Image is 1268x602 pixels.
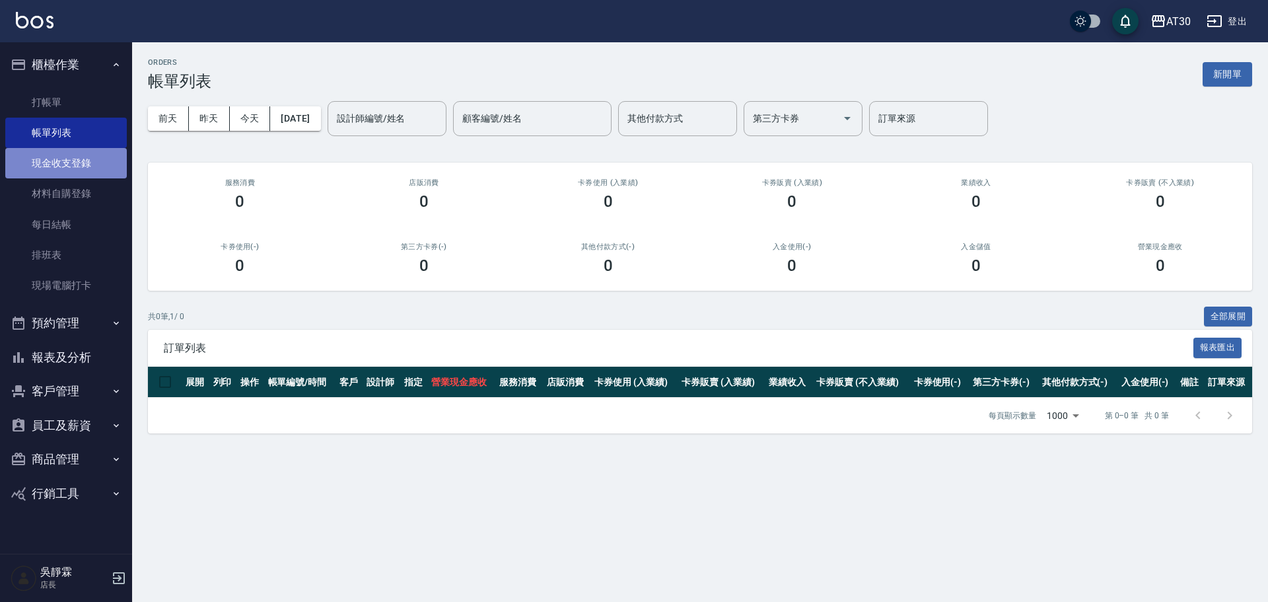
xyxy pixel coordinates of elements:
[496,367,544,398] th: 服務消費
[419,256,429,275] h3: 0
[363,367,401,398] th: 設計師
[1193,341,1242,354] a: 報表匯出
[716,243,868,251] h2: 入金使用(-)
[532,178,684,187] h2: 卡券使用 (入業績)
[348,178,501,187] h2: 店販消費
[1041,398,1084,433] div: 1000
[5,374,127,408] button: 客戶管理
[1203,62,1252,87] button: 新開單
[787,256,796,275] h3: 0
[5,148,127,178] a: 現金收支登錄
[11,565,37,591] img: Person
[1193,338,1242,358] button: 報表匯出
[1201,9,1252,34] button: 登出
[230,106,271,131] button: 今天
[1039,367,1118,398] th: 其他付款方式(-)
[900,243,1053,251] h2: 入金儲值
[989,410,1036,422] p: 每頁顯示數量
[591,367,678,398] th: 卡券使用 (入業績)
[5,408,127,443] button: 員工及薪資
[765,367,813,398] th: 業績收入
[1156,256,1165,275] h3: 0
[837,108,858,129] button: Open
[419,192,429,211] h3: 0
[604,192,613,211] h3: 0
[5,87,127,118] a: 打帳單
[148,58,211,67] h2: ORDERS
[787,192,796,211] h3: 0
[5,209,127,240] a: 每日結帳
[148,311,184,322] p: 共 0 筆, 1 / 0
[5,240,127,270] a: 排班表
[1177,367,1205,398] th: 備註
[1204,307,1253,327] button: 全部展開
[5,118,127,148] a: 帳單列表
[716,178,868,187] h2: 卡券販賣 (入業績)
[235,192,244,211] h3: 0
[348,243,501,251] h2: 第三方卡券(-)
[971,192,981,211] h3: 0
[164,342,1193,355] span: 訂單列表
[1203,67,1252,80] a: 新開單
[5,306,127,340] button: 預約管理
[678,367,765,398] th: 卡券販賣 (入業績)
[40,579,108,591] p: 店長
[1205,367,1252,398] th: 訂單來源
[1084,243,1236,251] h2: 營業現金應收
[401,367,429,398] th: 指定
[5,340,127,375] button: 報表及分析
[971,256,981,275] h3: 0
[1166,13,1191,30] div: AT30
[1156,192,1165,211] h3: 0
[1105,410,1169,422] p: 第 0–0 筆 共 0 筆
[1145,8,1196,35] button: AT30
[148,72,211,91] h3: 帳單列表
[5,442,127,476] button: 商品管理
[5,48,127,82] button: 櫃檯作業
[544,367,591,398] th: 店販消費
[336,367,364,398] th: 客戶
[1084,178,1236,187] h2: 卡券販賣 (不入業績)
[182,367,210,398] th: 展開
[265,367,336,398] th: 帳單編號/時間
[148,106,189,131] button: 前天
[5,270,127,301] a: 現場電腦打卡
[237,367,265,398] th: 操作
[164,243,316,251] h2: 卡券使用(-)
[5,178,127,209] a: 材料自購登錄
[532,243,684,251] h2: 其他付款方式(-)
[5,476,127,511] button: 行銷工具
[210,367,238,398] th: 列印
[813,367,910,398] th: 卡券販賣 (不入業績)
[604,256,613,275] h3: 0
[1112,8,1139,34] button: save
[164,178,316,187] h3: 服務消費
[900,178,1053,187] h2: 業績收入
[969,367,1039,398] th: 第三方卡券(-)
[911,367,969,398] th: 卡券使用(-)
[270,106,320,131] button: [DATE]
[428,367,496,398] th: 營業現金應收
[40,566,108,579] h5: 吳靜霖
[189,106,230,131] button: 昨天
[235,256,244,275] h3: 0
[16,12,53,28] img: Logo
[1118,367,1177,398] th: 入金使用(-)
